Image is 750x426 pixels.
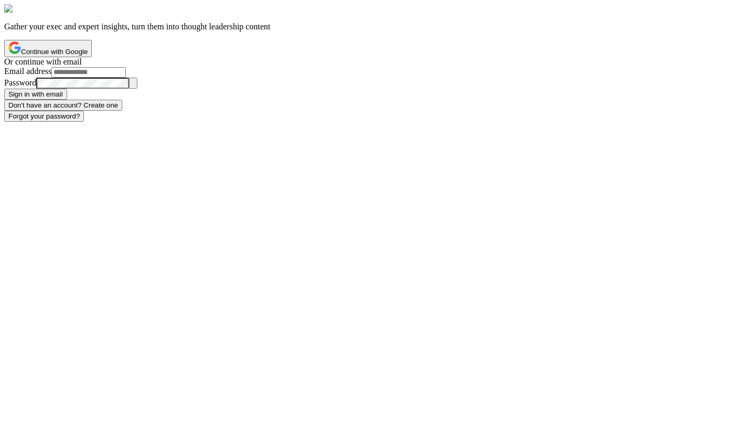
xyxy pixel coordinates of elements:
[4,4,33,14] img: Leaps
[4,111,84,122] button: Forgot your password?
[4,57,82,66] span: Or continue with email
[4,67,51,76] label: Email address
[4,78,36,87] label: Password
[4,40,92,57] button: Continue with Google
[4,22,746,31] p: Gather your exec and expert insights, turn them into thought leadership content
[4,100,122,111] button: Don't have an account? Create one
[4,89,67,100] button: Sign in with email
[8,41,21,54] img: Google logo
